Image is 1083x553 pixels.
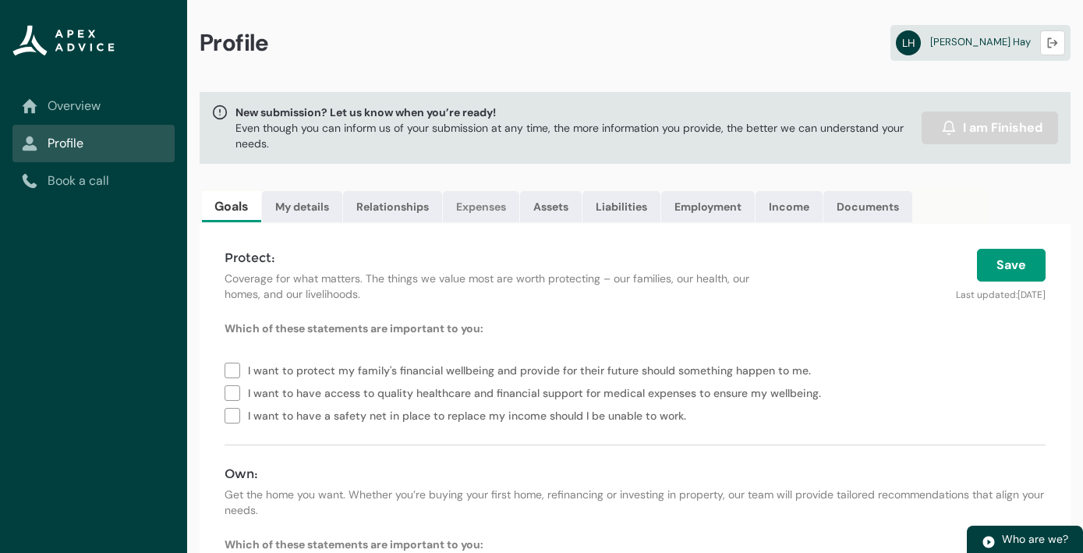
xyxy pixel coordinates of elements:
[896,30,921,55] abbr: LH
[235,105,915,120] span: New submission? Let us know when you’re ready!
[225,537,1046,552] p: Which of these statements are important to you:
[941,120,957,136] img: alarm.svg
[12,25,115,56] img: Apex Advice Group
[1040,30,1065,55] button: Logout
[784,282,1046,302] p: Last updated:
[982,535,996,549] img: play.svg
[200,28,269,58] span: Profile
[202,191,261,222] a: Goals
[922,112,1058,144] button: I am Finished
[225,249,766,268] h4: Protect:
[582,191,660,222] a: Liabilities
[443,191,519,222] a: Expenses
[225,271,766,302] p: Coverage for what matters. The things we value most are worth protecting – our families, our heal...
[661,191,755,222] a: Employment
[225,465,1046,484] h4: Own:
[977,249,1046,282] button: Save
[930,35,1031,48] span: [PERSON_NAME] Hay
[248,403,692,426] span: I want to have a safety net in place to replace my income should I be unable to work.
[756,191,823,222] a: Income
[12,87,175,200] nav: Sub page
[235,120,915,151] p: Even though you can inform us of your submission at any time, the more information you provide, t...
[22,134,165,153] a: Profile
[520,191,582,222] a: Assets
[225,321,1046,336] p: Which of these statements are important to you:
[1018,289,1046,301] lightning-formatted-date-time: [DATE]
[343,191,442,222] a: Relationships
[22,97,165,115] a: Overview
[248,358,817,381] span: I want to protect my family's financial wellbeing and provide for their future should something h...
[1002,532,1068,546] span: Who are we?
[225,487,1046,518] p: Get the home you want. Whether you’re buying your first home, refinancing or investing in propert...
[262,191,342,222] a: My details
[248,381,827,403] span: I want to have access to quality healthcare and financial support for medical expenses to ensure ...
[963,119,1042,137] span: I am Finished
[22,172,165,190] a: Book a call
[890,25,1071,61] a: LH[PERSON_NAME] Hay
[823,191,912,222] a: Documents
